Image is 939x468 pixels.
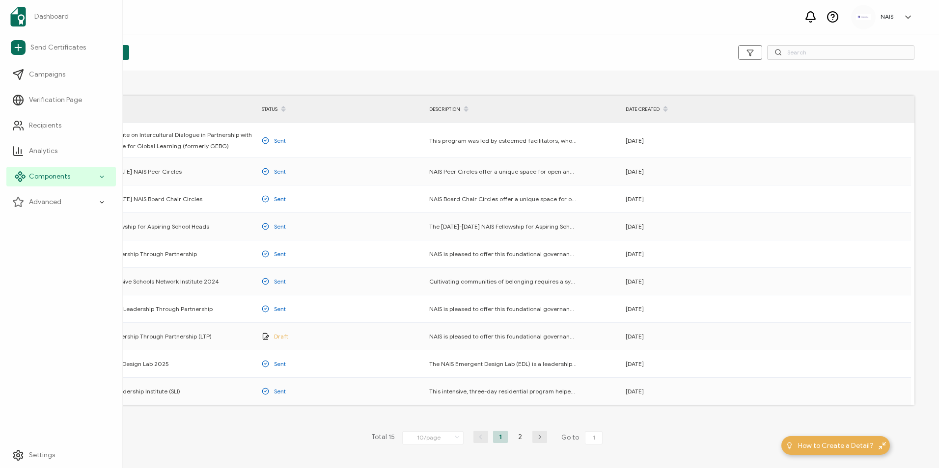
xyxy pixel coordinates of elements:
[29,172,70,182] span: Components
[274,248,286,260] span: Sent
[429,221,577,232] span: The [DATE]-[DATE] NAIS Fellowship for Aspiring School Heads is a yearlong program that includes s...
[493,431,508,443] li: 1
[29,450,55,460] span: Settings
[274,221,286,232] span: Sent
[429,331,577,342] span: NAIS is pleased to offer this foundational governance program to best support heads and their boa...
[29,197,61,207] span: Advanced
[93,129,252,152] span: NAIS Institute on Intercultural Dialogue in Partnership with the Institute for Global Learning (f...
[6,90,116,110] a: Verification Page
[6,445,116,465] a: Settings
[29,121,61,130] span: Recipients
[93,221,209,232] span: NAIS Fellowship for Aspiring School Heads
[429,358,577,369] span: The NAIS Emergent Design Lab (EDL) is a leadership and professional development experience that e...
[429,193,577,205] span: NAIS Board Chair Circles offer a unique space for open and genuine discussions about leadership r...
[257,101,424,118] div: STATUS
[6,65,116,84] a: Campaigns
[429,386,577,397] span: This intensive, three-day residential program helped you better understand your own leadership st...
[6,141,116,161] a: Analytics
[621,303,788,314] div: [DATE]
[88,101,257,118] div: NAME
[274,276,286,287] span: Sent
[29,146,57,156] span: Analytics
[402,431,464,444] input: Select
[621,248,788,260] div: [DATE]
[429,135,577,146] span: This program was led by esteemed facilitators, who focused on the following key topics: What inte...
[429,303,577,314] span: NAIS is pleased to offer this foundational governance program to best support heads and their boa...
[890,421,939,468] iframe: Chat Widget
[34,12,69,22] span: Dashboard
[621,166,788,177] div: [DATE]
[621,193,788,205] div: [DATE]
[621,331,788,342] div: [DATE]
[93,358,169,369] span: Emergent Design Lab 2025
[621,221,788,232] div: [DATE]
[621,358,788,369] div: [DATE]
[274,386,286,397] span: Sent
[879,442,886,449] img: minimize-icon.svg
[29,95,82,105] span: Verification Page
[10,7,26,26] img: sertifier-logomark-colored.svg
[621,135,788,146] div: [DATE]
[621,276,788,287] div: [DATE]
[274,135,286,146] span: Sent
[561,431,605,444] span: Go to
[93,166,182,177] span: [DATE]-[DATE] NAIS Peer Circles
[767,45,914,60] input: Search
[30,43,86,52] span: Send Certificates
[274,193,286,205] span: Sent
[29,70,65,79] span: Campaigns
[429,248,577,260] span: NAIS is pleased to offer this foundational governance program to best support heads and their boa...
[424,101,621,118] div: DESCRIPTION
[513,431,527,443] li: 2
[274,358,286,369] span: Sent
[371,431,395,444] span: Total 15
[93,386,180,397] span: School Leadership Institute (SLI)
[93,276,219,287] span: NAIS Inclusive Schools Network Institute 2024
[856,14,871,20] img: faf2a24d-39ec-4551-ab2c-2d0652369908.png
[798,441,874,451] span: How to Create a Detail?
[429,276,577,287] span: Cultivating communities of belonging requires a systemic approach to managing and leveraging the ...
[274,331,288,342] span: Draft
[6,116,116,135] a: Recipients
[881,13,893,20] h5: NAIS
[621,386,788,397] div: [DATE]
[6,3,116,30] a: Dashboard
[6,36,116,59] a: Send Certificates
[93,331,212,342] span: NAIS Leadership Through Partnership (LTP)
[429,166,577,177] span: NAIS Peer Circles offer a unique space for open and genuine discussions about leadership realitie...
[93,193,202,205] span: [DATE]-[DATE] NAIS Board Chair Circles
[93,248,197,260] span: NAIS Leadership Through Partnership
[621,101,788,118] div: DATE CREATED
[274,166,286,177] span: Sent
[93,303,213,314] span: 2023 NAIS Leadership Through Partnership
[274,303,286,314] span: Sent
